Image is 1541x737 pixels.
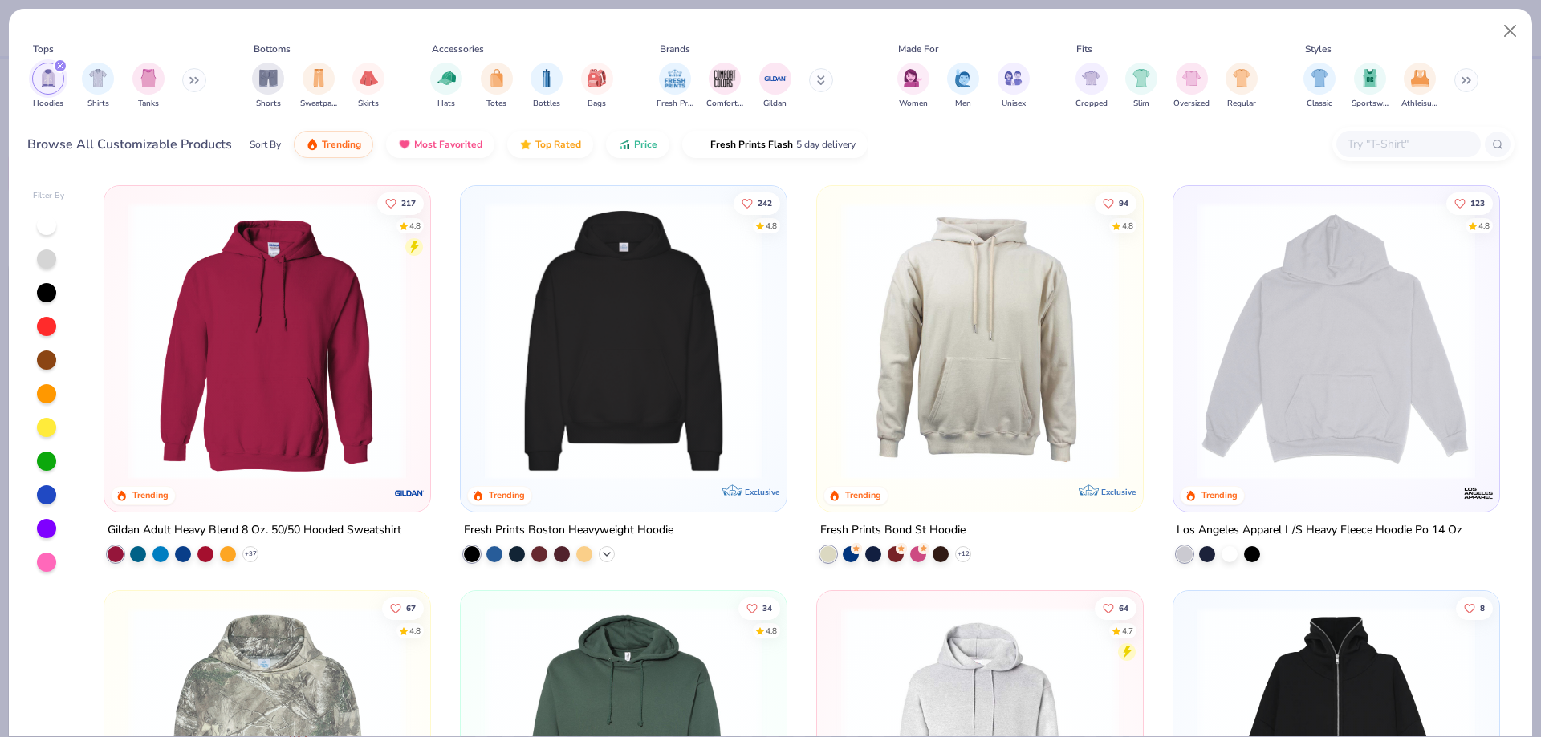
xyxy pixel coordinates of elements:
img: flash.gif [694,138,707,151]
button: filter button [581,63,613,110]
div: Accessories [432,42,484,56]
span: Gildan [763,98,787,110]
div: filter for Totes [481,63,513,110]
div: 4.8 [410,220,421,232]
span: 242 [758,199,772,207]
div: Gildan Adult Heavy Blend 8 Oz. 50/50 Hooded Sweatshirt [108,520,401,541]
img: Los Angeles Apparel logo [1462,477,1494,509]
div: 4.8 [766,220,777,232]
div: filter for Bags [581,63,613,110]
div: filter for Gildan [759,63,791,110]
div: Sort By [250,137,281,152]
button: filter button [1303,63,1336,110]
button: Top Rated [507,131,593,158]
button: filter button [1125,63,1157,110]
img: TopRated.gif [519,138,532,151]
img: 6531d6c5-84f2-4e2d-81e4-76e2114e47c4 [1189,202,1483,480]
span: Men [955,98,971,110]
span: Athleisure [1401,98,1438,110]
img: Sweatpants Image [310,69,327,87]
button: filter button [531,63,563,110]
span: + 37 [245,549,257,559]
div: filter for Comfort Colors [706,63,743,110]
button: Like [1446,192,1493,214]
img: Shorts Image [259,69,278,87]
div: filter for Skirts [352,63,384,110]
img: 91acfc32-fd48-4d6b-bdad-a4c1a30ac3fc [477,202,770,480]
img: Cropped Image [1082,69,1100,87]
img: Sportswear Image [1361,69,1379,87]
button: Like [378,192,425,214]
button: filter button [998,63,1030,110]
img: Gildan Image [763,67,787,91]
span: Shirts [87,98,109,110]
button: filter button [1226,63,1258,110]
span: 5 day delivery [796,136,856,154]
div: 4.8 [766,625,777,637]
span: Women [899,98,928,110]
div: filter for Shorts [252,63,284,110]
img: Bags Image [588,69,605,87]
div: 4.7 [1122,625,1133,637]
button: filter button [1173,63,1210,110]
div: filter for Athleisure [1401,63,1438,110]
img: Hats Image [437,69,456,87]
button: filter button [430,63,462,110]
span: Hats [437,98,455,110]
div: Filter By [33,190,65,202]
button: filter button [481,63,513,110]
img: Skirts Image [360,69,378,87]
div: filter for Sportswear [1352,63,1389,110]
img: Totes Image [488,69,506,87]
span: Trending [322,138,361,151]
span: 217 [402,199,417,207]
div: Fits [1076,42,1092,56]
button: filter button [352,63,384,110]
div: filter for Regular [1226,63,1258,110]
span: Exclusive [1101,487,1136,497]
span: 64 [1119,604,1128,612]
div: 4.8 [1122,220,1133,232]
button: Most Favorited [386,131,494,158]
img: Oversized Image [1182,69,1201,87]
button: filter button [1401,63,1438,110]
img: 63b870ee-6a57-4fc0-b23b-59fb9c7ebbe7 [1126,202,1420,480]
img: 01756b78-01f6-4cc6-8d8a-3c30c1a0c8ac [120,202,414,480]
div: Brands [660,42,690,56]
div: filter for Classic [1303,63,1336,110]
input: Try "T-Shirt" [1346,135,1470,153]
img: Unisex Image [1004,69,1023,87]
span: Skirts [358,98,379,110]
div: Fresh Prints Bond St Hoodie [820,520,966,541]
div: Fresh Prints Boston Heavyweight Hoodie [464,520,673,541]
div: filter for Oversized [1173,63,1210,110]
span: Slim [1133,98,1149,110]
span: Fresh Prints [657,98,693,110]
div: Bottoms [254,42,291,56]
div: Styles [1305,42,1332,56]
img: Hoodies Image [39,69,57,87]
button: Trending [294,131,373,158]
span: Bottles [533,98,560,110]
div: Los Angeles Apparel L/S Heavy Fleece Hoodie Po 14 Oz [1177,520,1462,541]
span: + 12 [957,549,969,559]
img: Fresh Prints Image [663,67,687,91]
button: filter button [759,63,791,110]
button: filter button [32,63,64,110]
div: filter for Unisex [998,63,1030,110]
div: Made For [898,42,938,56]
span: Comfort Colors [706,98,743,110]
img: Shirts Image [89,69,108,87]
button: Close [1495,16,1526,47]
img: Gildan logo [393,477,425,509]
span: Most Favorited [414,138,482,151]
span: Shorts [256,98,281,110]
div: filter for Slim [1125,63,1157,110]
button: filter button [132,63,165,110]
button: Like [1095,597,1136,619]
span: 123 [1470,199,1485,207]
span: Regular [1227,98,1256,110]
div: filter for Women [897,63,929,110]
button: filter button [706,63,743,110]
span: Sweatpants [300,98,337,110]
